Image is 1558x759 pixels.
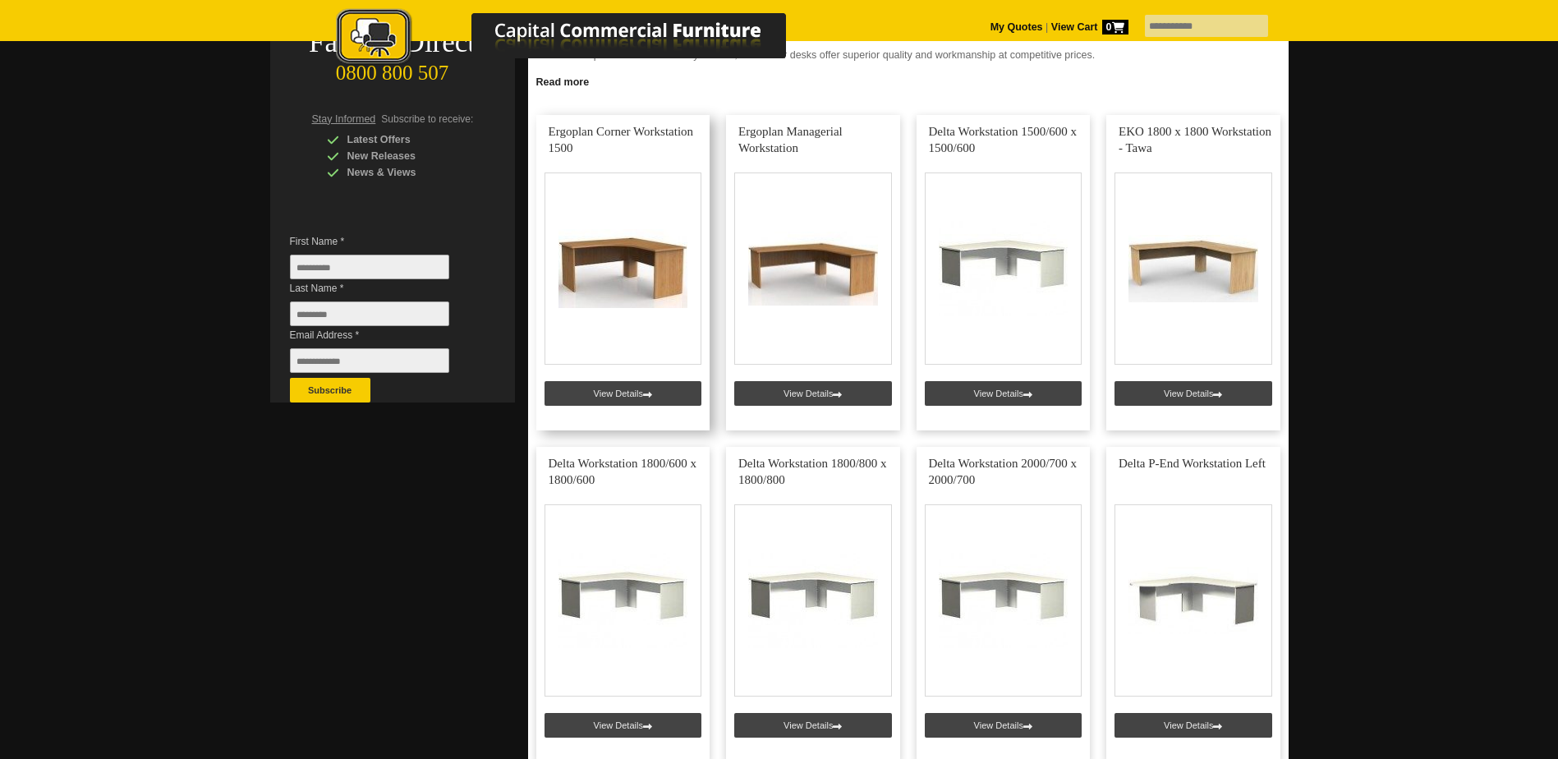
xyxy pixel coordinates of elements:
strong: View Cart [1051,21,1128,33]
span: 0 [1102,20,1128,34]
span: Stay Informed [312,113,376,125]
a: Capital Commercial Furniture Logo [291,8,866,73]
span: Subscribe to receive: [381,113,473,125]
a: My Quotes [990,21,1043,33]
span: Last Name * [290,280,474,297]
div: News & Views [327,164,483,181]
div: Latest Offers [327,131,483,148]
input: Email Address * [290,348,449,373]
div: New Releases [327,148,483,164]
span: Email Address * [290,327,474,343]
div: Factory Direct [270,31,515,54]
input: First Name * [290,255,449,279]
div: 0800 800 507 [270,53,515,85]
a: View Cart0 [1048,21,1128,33]
a: Click to read more [528,70,1289,90]
button: Subscribe [290,378,370,402]
input: Last Name * [290,301,449,326]
p: Crafted with precision and durability in mind, our corner desks offer superior quality and workma... [536,47,1280,63]
span: First Name * [290,233,474,250]
img: Capital Commercial Furniture Logo [291,8,866,68]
